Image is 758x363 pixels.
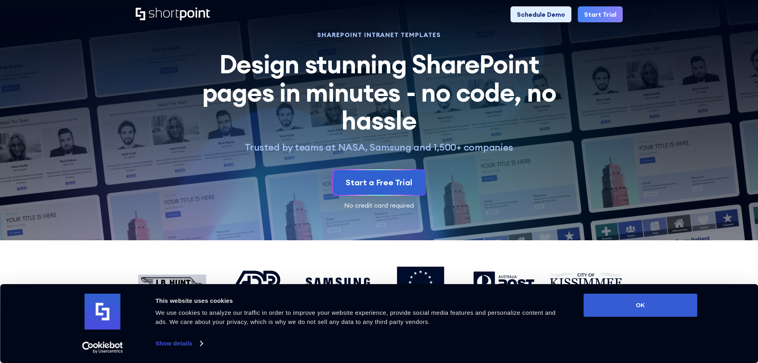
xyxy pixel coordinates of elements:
[156,296,566,306] div: This website uses cookies
[136,202,623,208] div: No credit card required
[193,50,565,134] h2: Design stunning SharePoint pages in minutes - no code, no hassle
[68,341,137,353] a: Usercentrics Cookiebot - opens in a new window
[85,294,121,330] img: logo
[136,8,210,21] a: Home
[156,337,203,349] a: Show details
[615,271,758,363] iframe: Chat Widget
[193,32,565,37] h1: SHAREPOINT INTRANET TEMPLATES
[511,6,571,22] a: Schedule Demo
[156,309,556,325] span: We use cookies to analyze our traffic in order to improve your website experience, provide social...
[346,177,412,188] div: Start a Free Trial
[578,6,623,22] a: Start Trial
[193,141,565,153] p: Trusted by teams at NASA, Samsung and 1,500+ companies
[333,170,425,195] a: Start a Free Trial
[584,294,698,317] button: OK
